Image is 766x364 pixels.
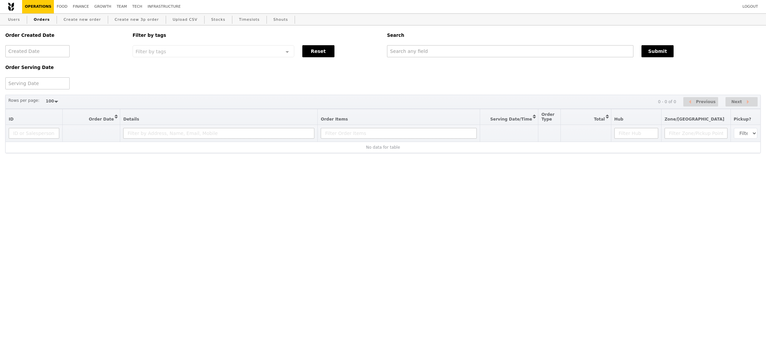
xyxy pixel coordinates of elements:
[133,33,379,38] h5: Filter by tags
[321,117,348,122] span: Order Items
[170,14,200,26] a: Upload CSV
[112,14,162,26] a: Create new 3p order
[5,33,125,38] h5: Order Created Date
[734,117,751,122] span: Pickup?
[5,77,70,89] input: Serving Date
[731,98,742,106] span: Next
[9,128,59,139] input: ID or Salesperson name
[236,14,262,26] a: Timeslots
[8,97,40,104] label: Rows per page:
[9,145,757,150] div: No data for table
[123,117,139,122] span: Details
[387,45,633,57] input: Search any field
[665,128,727,139] input: Filter Zone/Pickup Point
[541,112,554,122] span: Order Type
[31,14,53,26] a: Orders
[136,48,166,54] span: Filter by tags
[387,33,761,38] h5: Search
[61,14,104,26] a: Create new order
[665,117,724,122] span: Zone/[GEOGRAPHIC_DATA]
[5,45,70,57] input: Created Date
[271,14,291,26] a: Shouts
[683,97,718,107] button: Previous
[696,98,716,106] span: Previous
[5,14,23,26] a: Users
[302,45,334,57] button: Reset
[658,99,676,104] div: 0 - 0 of 0
[123,128,314,139] input: Filter by Address, Name, Email, Mobile
[321,128,477,139] input: Filter Order Items
[209,14,228,26] a: Stocks
[614,117,623,122] span: Hub
[614,128,658,139] input: Filter Hub
[9,117,13,122] span: ID
[5,65,125,70] h5: Order Serving Date
[641,45,674,57] button: Submit
[725,97,758,107] button: Next
[8,2,14,11] img: Grain logo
